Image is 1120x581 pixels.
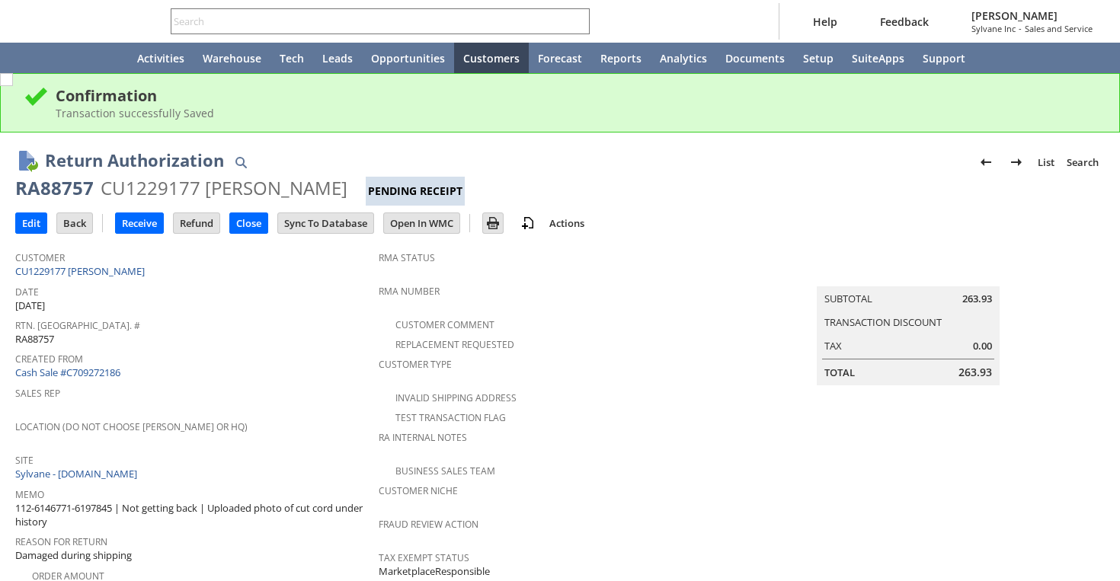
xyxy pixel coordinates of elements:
span: Warehouse [203,51,261,65]
span: Tech [280,51,304,65]
span: Leads [322,51,353,65]
svg: Shortcuts [64,49,82,67]
svg: Search [568,12,587,30]
input: Search [171,12,568,30]
span: Setup [803,51,834,65]
a: Site [15,454,34,467]
span: Forecast [538,51,582,65]
span: Analytics [660,51,707,65]
a: Tech [270,43,313,73]
a: Warehouse [194,43,270,73]
a: Customer Type [379,358,452,371]
a: Actions [543,216,590,230]
a: List [1032,150,1061,174]
h1: Return Authorization [45,148,224,173]
img: Previous [977,153,995,171]
span: Damaged during shipping [15,548,132,563]
span: Customers [463,51,520,65]
a: Test Transaction Flag [395,411,506,424]
span: Activities [137,51,184,65]
a: Customers [454,43,529,73]
a: Reason For Return [15,535,107,548]
a: SuiteApps [843,43,914,73]
a: Subtotal [824,292,872,305]
a: Customer [15,251,65,264]
a: Documents [716,43,794,73]
a: CU1229177 [PERSON_NAME] [15,264,149,278]
a: Analytics [651,43,716,73]
input: Back [57,213,92,233]
span: [DATE] [15,298,45,313]
img: Quick Find [232,153,250,171]
a: Location (Do Not Choose [PERSON_NAME] or HQ) [15,420,248,433]
input: Close [230,213,267,233]
div: Confirmation [56,85,1096,106]
a: RA Internal Notes [379,431,467,444]
a: Activities [128,43,194,73]
div: Shortcuts [55,43,91,73]
span: MarketplaceResponsible [379,564,490,579]
a: Rtn. [GEOGRAPHIC_DATA]. # [15,319,140,332]
span: - [1019,23,1022,34]
span: Documents [725,51,785,65]
a: Recent Records [18,43,55,73]
input: Edit [16,213,46,233]
span: SuiteApps [852,51,904,65]
div: RA88757 [15,176,94,200]
img: Print [484,214,502,232]
input: Print [483,213,503,233]
span: [PERSON_NAME] [971,8,1093,23]
a: Opportunities [362,43,454,73]
a: Sales Rep [15,387,60,400]
span: Support [923,51,965,65]
a: Sylvane - [DOMAIN_NAME] [15,467,141,480]
a: Date [15,286,39,298]
a: Memo [15,488,44,501]
a: Forecast [529,43,591,73]
a: Replacement Requested [395,338,514,351]
a: Business Sales Team [395,464,495,477]
img: Next [1007,153,1026,171]
input: Open In WMC [384,213,459,233]
a: Invalid Shipping Address [395,391,517,404]
a: Fraud Review Action [379,518,478,531]
a: Customer Comment [395,318,494,331]
a: Reports [591,43,651,73]
a: RMA Number [379,285,440,298]
a: Transaction Discount [824,315,942,329]
caption: Summary [817,262,1000,286]
svg: Recent Records [27,49,46,67]
a: Created From [15,353,83,366]
a: RMA Status [379,251,435,264]
input: Receive [116,213,163,233]
span: RA88757 [15,332,54,346]
span: 263.93 [962,292,992,306]
div: Pending Receipt [366,177,465,206]
a: Tax [824,339,842,353]
svg: Home [101,49,119,67]
a: Setup [794,43,843,73]
div: CU1229177 [PERSON_NAME] [101,176,347,200]
a: Customer Niche [379,484,458,497]
a: Cash Sale #C709272186 [15,366,120,379]
a: Total [824,366,855,379]
div: Transaction successfully Saved [56,106,1096,120]
span: Sylvane Inc [971,23,1016,34]
a: Support [914,43,974,73]
input: Sync To Database [278,213,373,233]
a: Leads [313,43,362,73]
span: 0.00 [973,339,992,353]
span: 263.93 [958,365,992,380]
span: Reports [600,51,642,65]
a: Home [91,43,128,73]
a: Tax Exempt Status [379,551,469,564]
span: Sales and Service [1025,23,1093,34]
span: 112-6146771-6197845 | Not getting back | Uploaded photo of cut cord under history [15,501,371,529]
input: Refund [174,213,219,233]
span: Feedback [880,14,929,29]
img: add-record.svg [519,214,537,232]
span: Opportunities [371,51,445,65]
span: Help [813,14,837,29]
a: Search [1061,150,1105,174]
